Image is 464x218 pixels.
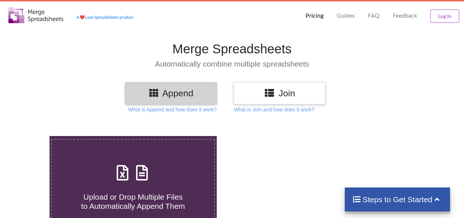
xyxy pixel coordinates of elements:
p: Guides [337,12,355,19]
h3: Join [239,88,320,99]
span: heart [80,15,85,19]
p: FAQ [368,12,380,19]
h4: Steps to Get Started [352,195,443,204]
img: Logo.png [8,7,63,23]
p: Pricing [306,12,324,19]
p: What is Append and how does it work? [128,106,217,113]
h3: Append [131,88,211,99]
p: What is Join and how does it work? [234,106,314,113]
span: Feedback [393,12,417,18]
a: AheartLove Spreadsheets product [77,15,134,19]
button: Log In [430,10,459,23]
span: Upload or Drop Multiple Files to Automatically Append Them [81,193,185,210]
